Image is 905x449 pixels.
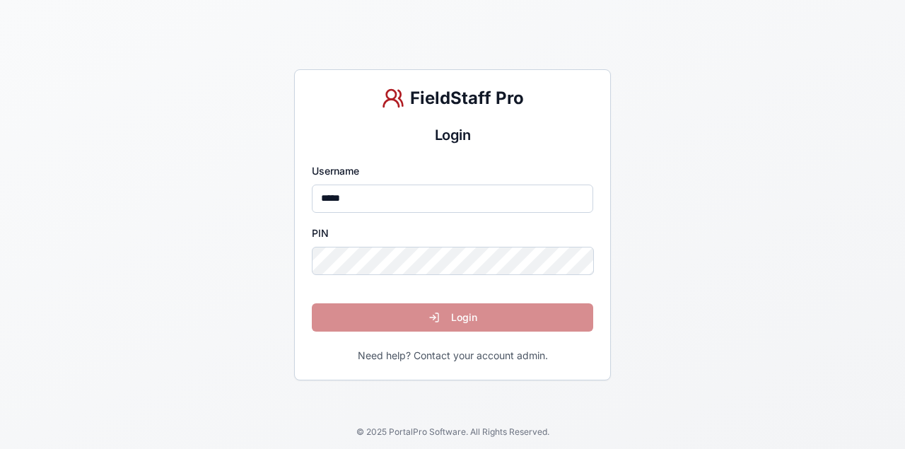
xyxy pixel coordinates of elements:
[312,125,593,145] div: Login
[312,165,359,177] label: Username
[11,426,894,438] p: © 2025 PortalPro Software. All Rights Reserved.
[312,227,329,239] label: PIN
[312,349,593,363] p: Need help? Contact your account admin.
[410,87,524,110] h1: FieldStaff Pro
